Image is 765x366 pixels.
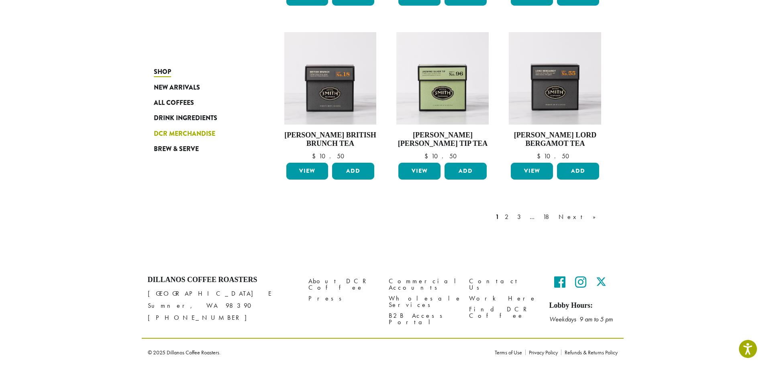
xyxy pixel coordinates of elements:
a: [PERSON_NAME] British Brunch Tea $10.50 [284,32,377,159]
a: Contact Us [469,276,537,293]
a: [PERSON_NAME] [PERSON_NAME] Tip Tea $10.50 [396,32,489,159]
img: Jasmine-Silver-Tip-Signature-Green-Carton-2023.jpg [396,32,489,125]
span: Brew & Serve [154,144,199,154]
a: Privacy Policy [525,350,561,355]
a: Terms of Use [495,350,525,355]
a: … [528,212,539,222]
a: B2B Access Portal [389,310,457,327]
bdi: 10.50 [312,152,348,160]
a: 18 [541,212,555,222]
span: $ [424,152,431,160]
span: Shop [154,67,171,77]
button: Add [332,163,374,180]
a: Brew & Serve [154,141,250,157]
a: New Arrivals [154,80,250,95]
img: British-Brunch-Signature-Black-Carton-2023-2.jpg [284,32,376,125]
a: View [286,163,328,180]
span: $ [537,152,544,160]
h5: Lobby Hours: [549,301,618,310]
a: 1 [494,212,501,222]
p: [GEOGRAPHIC_DATA] E Sumner, WA 98390 [PHONE_NUMBER] [148,288,296,324]
span: DCR Merchandise [154,129,215,139]
button: Add [557,163,599,180]
a: DCR Merchandise [154,126,250,141]
bdi: 10.50 [537,152,573,160]
span: $ [312,152,319,160]
bdi: 10.50 [424,152,461,160]
span: Drink Ingredients [154,113,217,123]
a: Shop [154,64,250,80]
img: Lord-Bergamot-Signature-Black-Carton-2023-1.jpg [509,32,601,125]
h4: Dillanos Coffee Roasters [148,276,296,284]
h4: [PERSON_NAME] [PERSON_NAME] Tip Tea [396,131,489,148]
a: About DCR Coffee [308,276,377,293]
span: All Coffees [154,98,194,108]
a: Commercial Accounts [389,276,457,293]
a: 3 [516,212,526,222]
a: Work Here [469,293,537,304]
a: View [511,163,553,180]
a: 2 [503,212,513,222]
button: Add [445,163,487,180]
a: Refunds & Returns Policy [561,350,618,355]
a: View [398,163,441,180]
a: All Coffees [154,95,250,110]
h4: [PERSON_NAME] Lord Bergamot Tea [509,131,601,148]
a: Next » [557,212,603,222]
em: Weekdays 9 am to 5 pm [549,315,613,323]
p: © 2025 Dillanos Coffee Roasters. [148,350,483,355]
h4: [PERSON_NAME] British Brunch Tea [284,131,377,148]
a: Find DCR Coffee [469,304,537,321]
a: Press [308,293,377,304]
a: [PERSON_NAME] Lord Bergamot Tea $10.50 [509,32,601,159]
span: New Arrivals [154,83,200,93]
a: Drink Ingredients [154,110,250,126]
a: Wholesale Services [389,293,457,310]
